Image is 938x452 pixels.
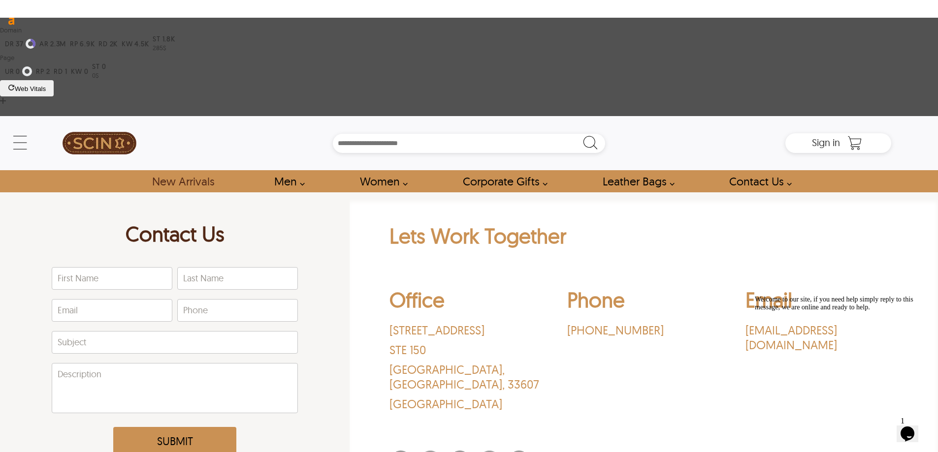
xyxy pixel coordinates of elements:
[389,223,899,254] h2: Lets Work Together
[71,67,88,75] a: kw0
[389,362,542,392] p: [GEOGRAPHIC_DATA] , [GEOGRAPHIC_DATA] , 33607
[452,170,553,192] a: Shop Leather Corporate Gifts
[65,67,67,75] span: 1
[153,35,175,43] a: st1.8K
[5,66,32,76] a: ur0
[122,40,132,48] span: kw
[389,323,542,337] p: [STREET_ADDRESS]
[845,136,865,151] a: Shopping Cart
[812,140,840,148] a: Sign in
[36,67,44,75] span: rp
[98,40,118,48] a: rd2K
[71,67,82,75] span: kw
[122,40,149,48] a: kw4.5K
[92,62,99,70] span: st
[5,67,14,75] span: ur
[15,85,46,92] span: Web Vitals
[134,40,149,48] span: 4.5K
[5,40,14,48] span: dr
[98,40,107,48] span: rd
[153,35,160,43] span: st
[39,40,66,48] a: ar2.3M
[349,170,413,192] a: Shop Women Leather Jackets
[162,35,175,43] span: 1.8K
[745,287,898,318] h2: Email
[745,323,898,352] a: [EMAIL_ADDRESS][DOMAIN_NAME]
[5,39,35,49] a: dr37
[92,70,106,80] div: 0$
[84,67,89,75] span: 0
[16,40,23,48] span: 37
[80,40,95,48] span: 6.9K
[153,43,175,53] div: 285$
[567,323,720,337] a: ‪[PHONE_NUMBER]‬
[141,170,225,192] a: Shop New Arrivals
[36,67,50,75] a: rp2
[70,40,78,48] span: rp
[47,121,152,165] a: SCIN
[52,221,298,252] h1: Contact Us
[4,4,181,20] div: Welcome to our site, if you need help simply reply to this message, we are online and ready to help.
[751,292,928,408] iframe: chat widget
[389,287,542,318] h2: Office
[54,67,63,75] span: rd
[718,170,797,192] a: contact-us
[102,62,106,70] span: 0
[16,67,20,75] span: 0
[39,40,48,48] span: ar
[389,342,542,357] p: STE 150
[263,170,310,192] a: shop men's leather jackets
[54,67,67,75] a: rd1
[110,40,118,48] span: 2K
[897,413,928,442] iframe: chat widget
[591,170,680,192] a: Shop Leather Bags
[92,62,106,70] a: st0
[812,136,840,149] span: Sign in
[63,121,136,165] img: SCIN
[50,40,66,48] span: 2.3M
[567,287,720,318] h2: Phone
[389,396,542,411] p: [GEOGRAPHIC_DATA]
[70,40,95,48] a: rp6.9K
[46,67,50,75] span: 2
[4,4,162,19] span: Welcome to our site, if you need help simply reply to this message, we are online and ready to help.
